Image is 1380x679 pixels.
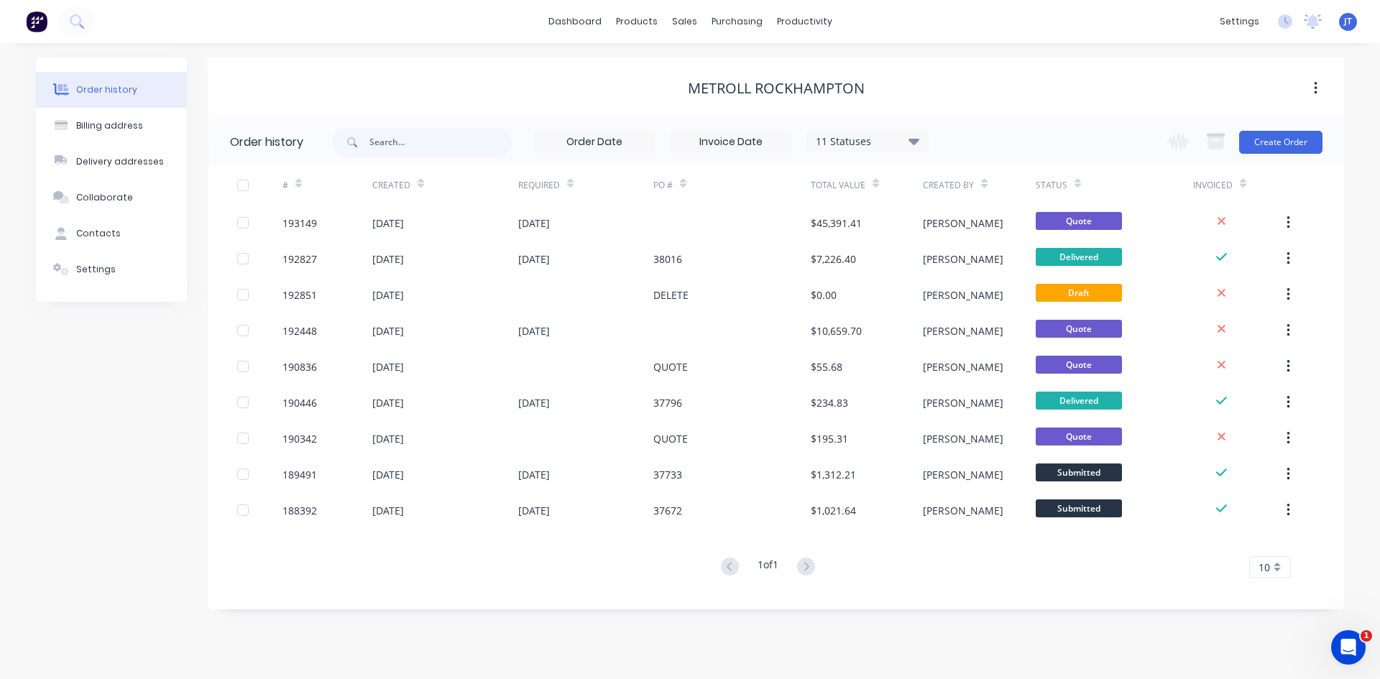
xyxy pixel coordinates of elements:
div: 192851 [282,287,317,302]
button: Delivery addresses [36,144,187,180]
div: Contacts [76,227,121,240]
div: Required [518,165,653,205]
span: Submitted [1036,463,1122,481]
div: [DATE] [518,216,550,231]
div: Order history [230,134,303,151]
button: Create Order [1239,131,1322,154]
div: 189491 [282,467,317,482]
div: Collaborate [76,191,133,204]
div: Created By [923,179,974,192]
div: Total Value [811,179,865,192]
div: PO # [653,165,811,205]
span: 1 [1361,630,1372,642]
div: purchasing [704,11,770,32]
div: 190342 [282,431,317,446]
div: [DATE] [518,503,550,518]
span: Submitted [1036,499,1122,517]
div: [PERSON_NAME] [923,359,1003,374]
div: [DATE] [372,467,404,482]
div: [DATE] [372,431,404,446]
div: [DATE] [372,251,404,267]
div: Invoiced [1193,179,1233,192]
div: # [282,165,372,205]
input: Order Date [534,131,655,153]
div: Created [372,165,518,205]
div: Order history [76,83,137,96]
div: [DATE] [372,503,404,518]
div: [DATE] [518,467,550,482]
div: 190836 [282,359,317,374]
div: # [282,179,288,192]
div: Delivery addresses [76,155,164,168]
span: JT [1344,15,1352,28]
div: Invoiced [1193,165,1283,205]
div: $10,659.70 [811,323,862,338]
div: 38016 [653,251,682,267]
div: $55.68 [811,359,842,374]
div: [DATE] [518,251,550,267]
div: [DATE] [372,395,404,410]
div: [PERSON_NAME] [923,467,1003,482]
div: Created [372,179,410,192]
div: Total Value [811,165,923,205]
div: DELETE [653,287,689,302]
input: Invoice Date [671,131,791,153]
div: 1 of 1 [758,557,778,578]
div: [PERSON_NAME] [923,323,1003,338]
div: $45,391.41 [811,216,862,231]
div: 37733 [653,467,682,482]
div: $1,312.21 [811,467,856,482]
div: $195.31 [811,431,848,446]
div: $234.83 [811,395,848,410]
button: Contacts [36,216,187,251]
div: [PERSON_NAME] [923,251,1003,267]
div: Billing address [76,119,143,132]
iframe: Intercom live chat [1331,630,1366,665]
div: settings [1213,11,1266,32]
div: 37796 [653,395,682,410]
div: [PERSON_NAME] [923,503,1003,518]
div: [DATE] [518,323,550,338]
div: 192827 [282,251,317,267]
div: 192448 [282,323,317,338]
button: Collaborate [36,180,187,216]
div: 193149 [282,216,317,231]
span: Quote [1036,428,1122,445]
span: Draft [1036,284,1122,302]
div: Created By [923,165,1035,205]
div: productivity [770,11,839,32]
input: Search... [369,128,512,157]
div: QUOTE [653,359,688,374]
div: $0.00 [811,287,837,302]
span: 10 [1259,560,1270,575]
div: METROLL ROCKHAMPTON [688,80,865,97]
div: [DATE] [372,323,404,338]
span: Delivered [1036,392,1122,410]
span: Delivered [1036,248,1122,266]
div: Status [1036,179,1067,192]
span: Quote [1036,356,1122,374]
div: sales [665,11,704,32]
div: [PERSON_NAME] [923,216,1003,231]
div: [PERSON_NAME] [923,287,1003,302]
a: dashboard [541,11,609,32]
div: [DATE] [372,216,404,231]
div: [PERSON_NAME] [923,431,1003,446]
div: 37672 [653,503,682,518]
span: Quote [1036,212,1122,230]
div: PO # [653,179,673,192]
div: $7,226.40 [811,251,856,267]
div: [PERSON_NAME] [923,395,1003,410]
div: 11 Statuses [807,134,928,149]
div: Required [518,179,560,192]
div: products [609,11,665,32]
div: Settings [76,263,116,276]
div: [DATE] [372,359,404,374]
div: [DATE] [518,395,550,410]
span: Quote [1036,320,1122,338]
div: QUOTE [653,431,688,446]
button: Order history [36,72,187,108]
div: 188392 [282,503,317,518]
div: [DATE] [372,287,404,302]
div: $1,021.64 [811,503,856,518]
